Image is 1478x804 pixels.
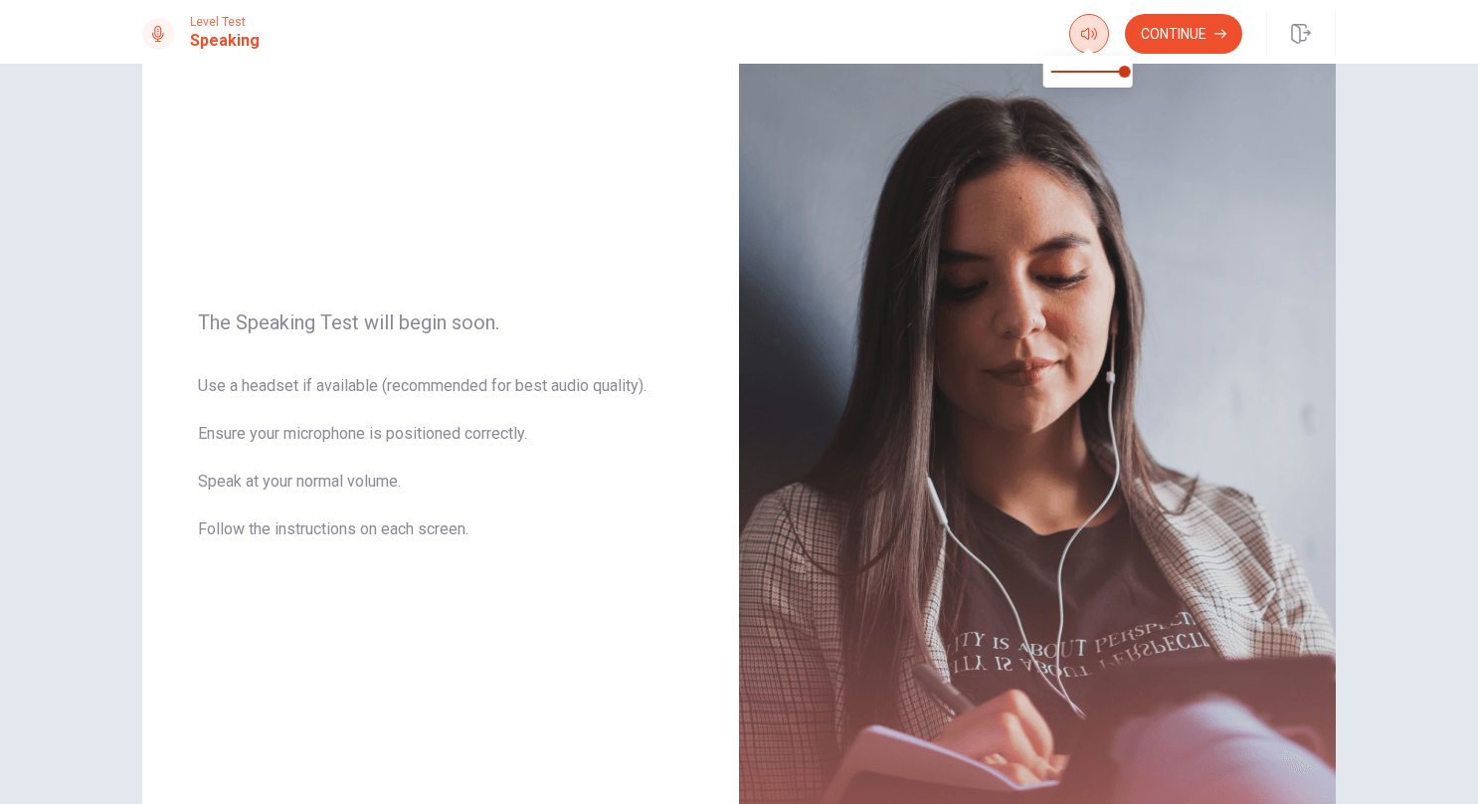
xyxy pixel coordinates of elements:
span: Use a headset if available (recommended for best audio quality). Ensure your microphone is positi... [198,374,683,565]
h1: Speaking [190,29,260,53]
button: Continue [1125,14,1242,54]
span: The Speaking Test will begin soon. [198,310,683,334]
span: Level Test [190,15,260,29]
